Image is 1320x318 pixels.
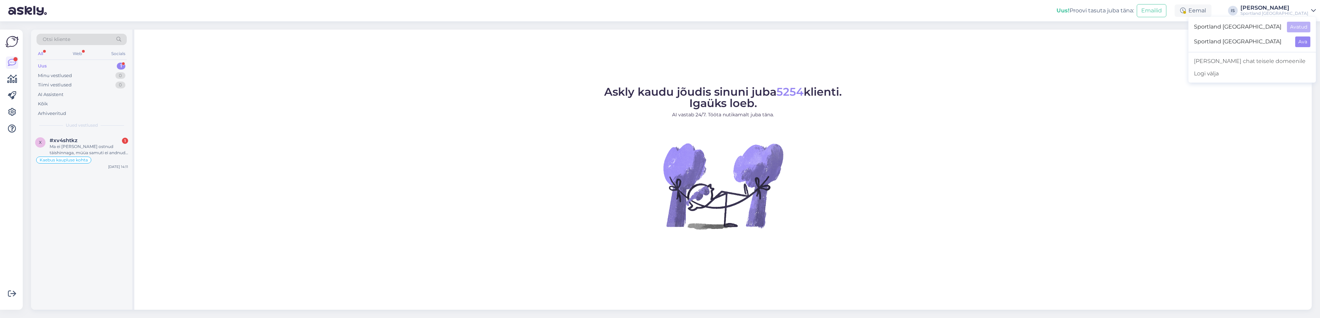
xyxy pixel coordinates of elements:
[1194,36,1290,47] span: Sportland [GEOGRAPHIC_DATA]
[38,82,72,88] div: Tiimi vestlused
[38,91,63,98] div: AI Assistent
[43,36,70,43] span: Otsi kliente
[1295,36,1310,47] button: Ava
[1228,6,1238,15] div: IS
[1194,22,1281,32] span: Sportland [GEOGRAPHIC_DATA]
[6,35,19,48] img: Askly Logo
[1240,11,1308,16] div: Sportland [GEOGRAPHIC_DATA]
[38,72,72,79] div: Minu vestlused
[38,63,47,70] div: Uus
[115,72,125,79] div: 0
[1188,55,1316,67] a: [PERSON_NAME] chat teisele domeenile
[1240,5,1308,11] div: [PERSON_NAME]
[108,164,128,169] div: [DATE] 14:11
[776,85,804,98] span: 5254
[604,85,842,110] span: Askly kaudu jõudis sinuni juba klienti. Igaüks loeb.
[661,124,785,248] img: No Chat active
[71,49,83,58] div: Web
[66,122,98,128] span: Uued vestlused
[1287,22,1310,32] button: Avatud
[1240,5,1316,16] a: [PERSON_NAME]Sportland [GEOGRAPHIC_DATA]
[115,82,125,88] div: 0
[38,110,66,117] div: Arhiveeritud
[110,49,127,58] div: Socials
[1188,67,1316,80] div: Logi välja
[38,100,48,107] div: Kõik
[50,137,78,144] span: #xv4shtkz
[122,138,128,144] div: 1
[39,140,42,145] span: x
[40,158,88,162] span: Kaebus kaupluse kohta
[50,144,128,156] div: Ma ei [PERSON_NAME] ostnud täishinnaga, müüa samuti ei andnud hinnaerinevusest teada. Mul ei ole ...
[1056,7,1134,15] div: Proovi tasuta juba täna:
[1137,4,1166,17] button: Emailid
[1056,7,1070,14] b: Uus!
[1175,4,1211,17] div: Eemal
[604,111,842,118] p: AI vastab 24/7. Tööta nutikamalt juba täna.
[117,63,125,70] div: 1
[37,49,44,58] div: All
